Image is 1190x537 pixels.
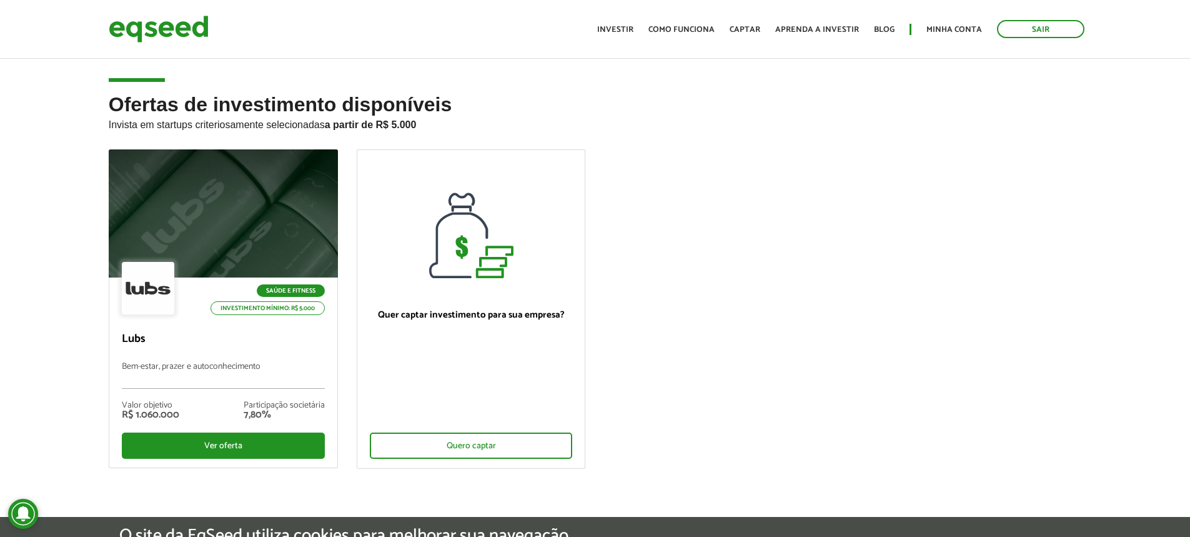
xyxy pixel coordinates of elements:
a: Quer captar investimento para sua empresa? Quero captar [357,149,586,469]
a: Sair [997,20,1084,38]
h2: Ofertas de investimento disponíveis [109,94,1082,149]
div: Participação societária [244,401,325,410]
p: Quer captar investimento para sua empresa? [370,309,573,321]
p: Saúde e Fitness [257,284,325,297]
strong: a partir de R$ 5.000 [325,119,417,130]
img: EqSeed [109,13,209,46]
p: Bem-estar, prazer e autoconhecimento [122,362,325,389]
div: Valor objetivo [122,401,179,410]
div: 7,80% [244,410,325,420]
a: Aprenda a investir [775,26,859,34]
a: Investir [597,26,633,34]
p: Investimento mínimo: R$ 5.000 [211,301,325,315]
p: Invista em startups criteriosamente selecionadas [109,116,1082,131]
a: Como funciona [648,26,715,34]
a: Captar [730,26,760,34]
div: Ver oferta [122,433,325,459]
a: Saúde e Fitness Investimento mínimo: R$ 5.000 Lubs Bem-estar, prazer e autoconhecimento Valor obj... [109,149,338,468]
a: Blog [874,26,895,34]
div: R$ 1.060.000 [122,410,179,420]
p: Lubs [122,333,325,346]
div: Quero captar [370,433,573,459]
a: Minha conta [926,26,982,34]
